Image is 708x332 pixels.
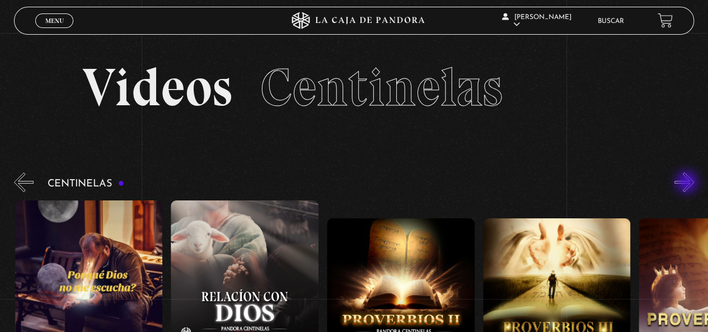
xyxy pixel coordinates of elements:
span: Menu [45,17,64,24]
span: Cerrar [41,27,68,35]
span: Centinelas [260,55,503,119]
h3: Centinelas [48,179,124,189]
span: [PERSON_NAME] [502,14,571,28]
button: Previous [14,172,34,192]
h2: Videos [82,61,626,114]
a: Buscar [598,18,624,25]
button: Next [674,172,694,192]
a: View your shopping cart [658,13,673,28]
